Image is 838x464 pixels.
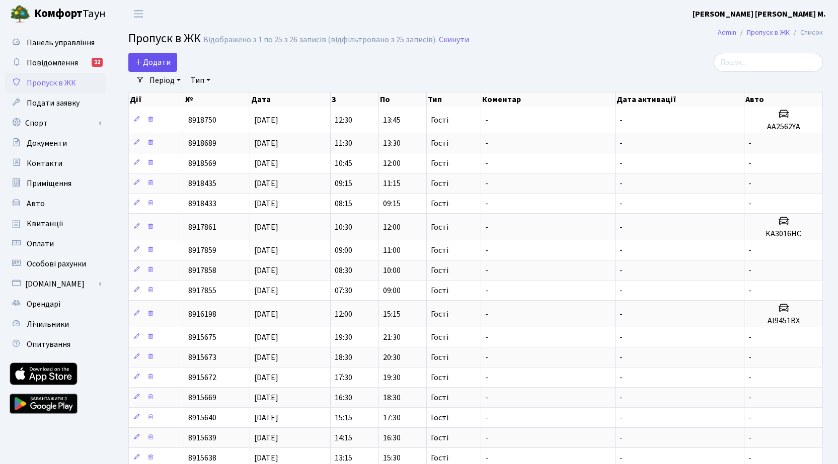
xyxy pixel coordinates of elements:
span: 10:00 [383,265,401,276]
span: [DATE] [254,198,278,209]
span: 12:00 [383,222,401,233]
span: - [748,332,751,343]
span: 8915638 [188,452,216,463]
span: 12:00 [383,158,401,169]
span: [DATE] [254,412,278,423]
h5: КА3016НС [748,229,818,239]
span: 8918569 [188,158,216,169]
span: - [485,178,488,189]
span: - [620,285,623,296]
span: [DATE] [254,265,278,276]
span: - [748,372,751,383]
span: Таун [34,6,106,23]
span: - [748,158,751,169]
a: Авто [5,194,106,214]
span: [DATE] [254,245,278,256]
span: 8918689 [188,138,216,149]
span: Пропуск в ЖК [128,30,201,47]
span: - [748,265,751,276]
a: Admin [718,27,736,38]
b: [PERSON_NAME] [PERSON_NAME] М. [693,9,826,20]
span: 10:30 [335,222,352,233]
span: 15:15 [383,309,401,320]
span: - [620,332,623,343]
span: - [748,392,751,403]
span: Гості [431,223,448,231]
th: Дії [129,92,184,107]
a: Особові рахунки [5,254,106,274]
a: Подати заявку [5,93,106,113]
span: Пропуск в ЖК [27,77,76,88]
span: Гості [431,179,448,188]
span: - [485,198,488,209]
a: Орендарі [5,294,106,314]
span: - [620,432,623,443]
span: Повідомлення [27,57,78,68]
span: Гості [431,454,448,462]
span: Гості [431,266,448,274]
span: - [620,265,623,276]
a: Панель управління [5,33,106,53]
span: Додати [135,57,171,68]
span: - [748,432,751,443]
a: Контакти [5,153,106,173]
span: - [748,285,751,296]
span: [DATE] [254,392,278,403]
a: Тип [187,72,214,89]
span: 8918750 [188,115,216,126]
a: Документи [5,133,106,153]
span: [DATE] [254,138,278,149]
span: [DATE] [254,372,278,383]
span: - [620,372,623,383]
h5: АА2562YА [748,122,818,132]
span: - [485,222,488,233]
span: - [620,138,623,149]
a: Оплати [5,234,106,254]
span: Гості [431,116,448,124]
button: Переключити навігацію [126,6,151,22]
span: Подати заявку [27,98,80,109]
span: - [485,432,488,443]
span: - [485,372,488,383]
span: - [620,245,623,256]
span: [DATE] [254,158,278,169]
a: Період [145,72,185,89]
th: Дата активації [616,92,744,107]
a: Спорт [5,113,106,133]
span: - [748,452,751,463]
span: - [485,392,488,403]
a: Лічильники [5,314,106,334]
span: 09:00 [383,285,401,296]
span: Гості [431,139,448,147]
b: Комфорт [34,6,83,22]
span: Гості [431,246,448,254]
span: [DATE] [254,309,278,320]
span: - [485,309,488,320]
span: Опитування [27,339,70,350]
span: 12:30 [335,115,352,126]
span: - [620,115,623,126]
span: 20:30 [383,352,401,363]
span: [DATE] [254,452,278,463]
span: - [620,198,623,209]
a: [PERSON_NAME] [PERSON_NAME] М. [693,8,826,20]
a: Скинути [439,35,469,45]
span: - [485,265,488,276]
span: 14:15 [335,432,352,443]
span: - [485,412,488,423]
li: Список [790,27,823,38]
span: - [748,178,751,189]
span: 8917861 [188,222,216,233]
span: 13:30 [383,138,401,149]
span: Панель управління [27,37,95,48]
span: 8917858 [188,265,216,276]
span: - [485,245,488,256]
span: 13:15 [335,452,352,463]
span: Документи [27,138,67,149]
th: Авто [744,92,823,107]
span: Гості [431,310,448,318]
span: [DATE] [254,285,278,296]
span: Гості [431,374,448,382]
span: 8917859 [188,245,216,256]
nav: breadcrumb [703,22,838,43]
